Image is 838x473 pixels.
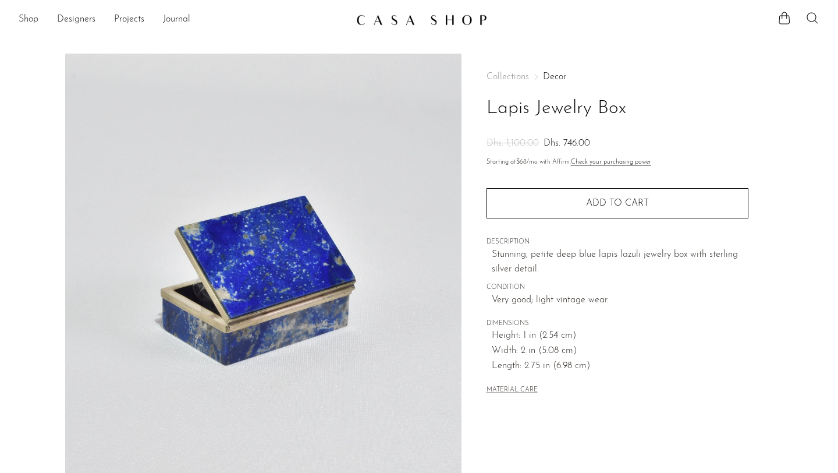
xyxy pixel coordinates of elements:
[19,10,347,30] nav: Desktop navigation
[492,329,748,344] span: Height: 1 in (2.54 cm)
[19,12,38,27] a: Shop
[19,10,347,30] ul: NEW HEADER MENU
[487,237,748,248] span: DESCRIPTION
[487,283,748,293] span: CONDITION
[487,72,748,82] nav: Breadcrumbs
[516,159,527,165] span: $68
[487,94,748,123] h1: Lapis Jewelry Box
[163,12,190,27] a: Journal
[571,159,651,165] a: Check your purchasing power - Learn more about Affirm Financing (opens in modal)
[492,359,748,374] span: Length: 2.75 in (6.98 cm)
[487,386,538,395] button: MATERIAL CARE
[586,199,649,208] span: Add to cart
[544,139,590,148] span: Dhs. 746.00
[57,12,95,27] a: Designers
[492,248,748,277] p: Stunning, petite deep blue lapis lazuli jewelry box with sterling silver detail.
[487,157,748,168] p: Starting at /mo with Affirm.
[492,293,748,308] span: Very good; light vintage wear.
[487,319,748,329] span: DIMENSIONS
[543,72,566,82] a: Decor
[487,139,539,148] span: Dhs. 1,100.00
[114,12,144,27] a: Projects
[487,188,748,218] button: Add to cart
[492,344,748,359] span: Width: 2 in (5.08 cm)
[487,72,529,82] span: Collections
